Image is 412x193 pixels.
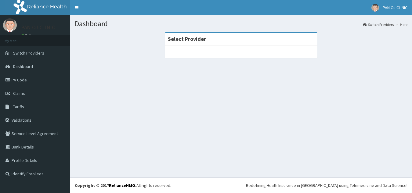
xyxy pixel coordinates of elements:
footer: All rights reserved. [70,177,412,193]
img: User Image [3,18,17,32]
strong: Select Provider [168,35,206,42]
h1: Dashboard [75,20,407,28]
span: Switch Providers [13,50,44,56]
a: Switch Providers [363,22,394,27]
img: User Image [371,4,379,12]
a: RelianceHMO [109,183,135,188]
span: Tariffs [13,104,24,109]
strong: Copyright © 2017 . [75,183,136,188]
p: PAN OJ CLINIC [21,25,55,30]
span: Dashboard [13,64,33,69]
div: Redefining Heath Insurance in [GEOGRAPHIC_DATA] using Telemedicine and Data Science! [246,182,407,188]
span: PAN OJ CLINIC [383,5,407,10]
span: Claims [13,91,25,96]
a: Online [21,33,36,38]
li: Here [394,22,407,27]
